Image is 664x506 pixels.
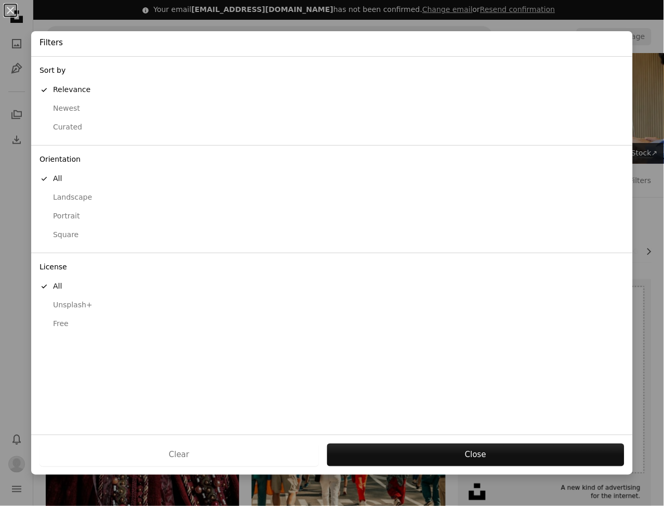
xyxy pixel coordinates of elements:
button: Free [31,315,633,333]
button: Close [327,444,624,466]
div: Portrait [40,211,624,222]
button: All [31,277,633,296]
button: Newest [31,99,633,118]
div: All [40,174,624,184]
div: Free [40,319,624,329]
button: Curated [31,118,633,137]
button: Relevance [31,81,633,99]
div: License [31,257,633,277]
button: All [31,170,633,188]
div: Relevance [40,85,624,95]
div: Curated [40,122,624,133]
div: Landscape [40,192,624,203]
div: Unsplash+ [40,300,624,310]
button: Portrait [31,207,633,226]
div: Square [40,230,624,240]
h4: Filters [40,37,63,48]
button: Clear [40,444,319,466]
div: Orientation [31,150,633,170]
button: Square [31,226,633,244]
div: Newest [40,103,624,114]
div: Sort by [31,61,633,81]
button: Landscape [31,188,633,207]
div: All [40,281,624,292]
button: Unsplash+ [31,296,633,315]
